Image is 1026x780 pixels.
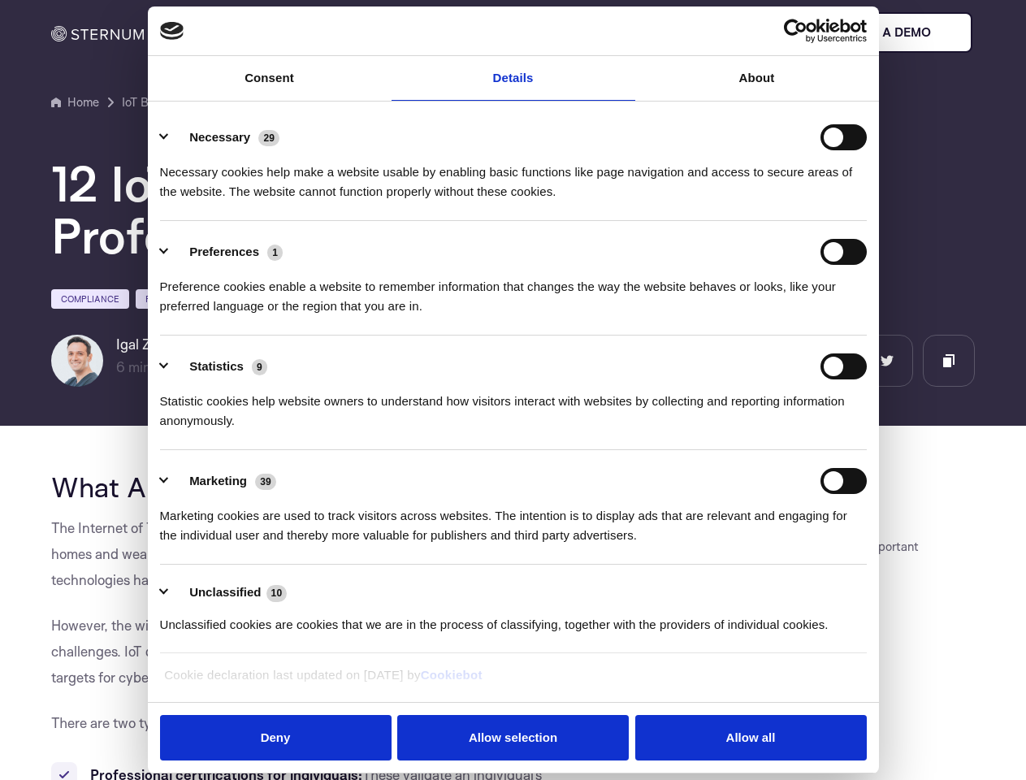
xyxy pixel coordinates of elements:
a: IoT Blog [122,93,165,112]
button: Unclassified (10) [160,583,297,603]
label: Necessary [189,131,250,143]
button: Allow all [635,715,867,761]
a: Usercentrics Cookiebot - opens in a new window [725,19,867,43]
img: logo [160,22,184,40]
label: Statistics [189,360,244,372]
a: Fundamentals [136,289,227,309]
p: However, the widespread adoption of IoT has also brought with it a host of security challenges. I... [51,613,580,691]
a: Book a demo [821,12,972,53]
span: 1 [267,245,283,261]
span: 9 [252,359,267,375]
div: Cookie declaration last updated on [DATE] by [152,665,874,697]
img: Igal Zeifman [51,335,103,387]
a: Compliance [51,289,129,309]
a: Details [392,56,635,101]
span: 10 [266,585,288,601]
a: Cookiebot [421,668,483,682]
div: Necessary cookies help make a website usable by enabling basic functions like page navigation and... [160,150,867,201]
h1: 12 IoT Security Certifications for Professionals and IoT Devices [51,158,975,262]
span: 6 [116,358,125,375]
a: Products [189,3,263,62]
button: Necessary (29) [160,124,290,150]
p: The Internet of Things (IoT) has revolutionized the way we live and work. From smart homes and we... [51,515,580,593]
a: Company [499,3,577,62]
div: Statistic cookies help website owners to understand how visitors interact with websites by collec... [160,379,867,431]
a: Solutions [289,3,365,62]
h2: What Are IoT Security Certifications [51,471,580,502]
div: Unclassified cookies are cookies that we are in the process of classifying, together with the pro... [160,603,867,635]
span: 29 [258,130,279,146]
button: Statistics (9) [160,353,278,379]
div: Preference cookies enable a website to remember information that changes the way the website beha... [160,265,867,316]
span: 39 [255,474,276,490]
button: Deny [160,715,392,761]
button: Marketing (39) [160,468,287,494]
img: sternum iot [937,26,950,39]
span: min read | [116,358,189,375]
h6: Igal Zeifman [116,335,238,354]
a: About [635,56,879,101]
a: Home [51,93,99,112]
label: Preferences [189,245,259,258]
div: Marketing cookies are used to track visitors across websites. The intention is to display ads tha... [160,494,867,545]
button: Preferences (1) [160,239,293,265]
a: Consent [148,56,392,101]
button: Allow selection [397,715,629,761]
a: Resources [391,3,473,62]
label: Marketing [189,474,247,487]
